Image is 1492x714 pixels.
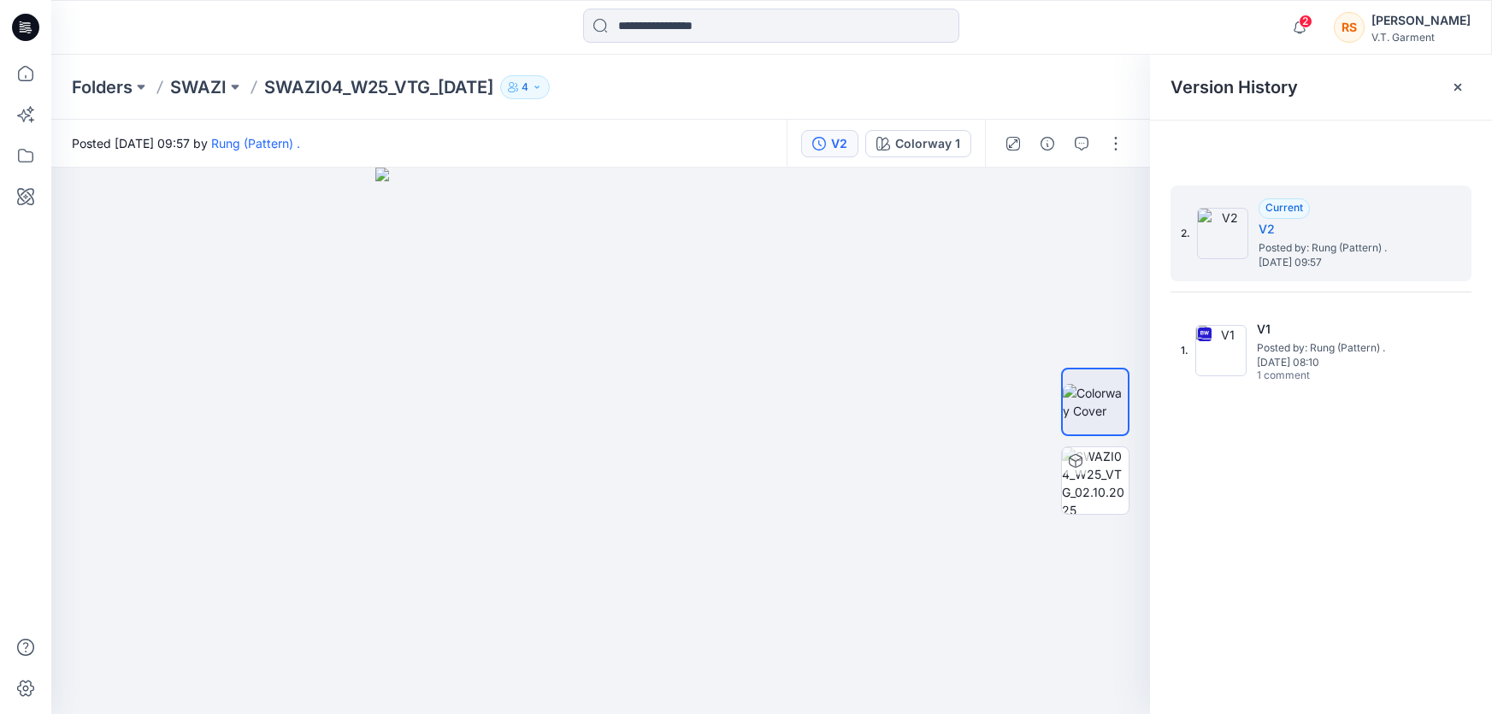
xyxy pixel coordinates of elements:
span: 2. [1181,226,1190,241]
div: [PERSON_NAME] [1371,10,1471,31]
span: [DATE] 09:57 [1259,257,1430,268]
span: 2 [1299,15,1312,28]
button: 4 [500,75,550,99]
button: Close [1451,80,1465,94]
span: Version History [1171,77,1298,97]
a: Rung (Pattern) . [211,136,300,150]
span: 1. [1181,343,1188,358]
span: Posted by: Rung (Pattern) . [1259,239,1430,257]
h5: V2 [1259,219,1430,239]
img: V1 [1195,325,1247,376]
button: Colorway 1 [865,130,971,157]
div: RS [1334,12,1365,43]
img: SWAZI04_W25_VTG_02.10.2025 Colorway 1 [1062,447,1129,514]
p: SWAZI04_W25_VTG_[DATE] [264,75,493,99]
h5: V1 [1257,319,1428,339]
img: eyJhbGciOiJIUzI1NiIsImtpZCI6IjAiLCJzbHQiOiJzZXMiLCJ0eXAiOiJKV1QifQ.eyJkYXRhIjp7InR5cGUiOiJzdG9yYW... [375,168,827,714]
button: Details [1034,130,1061,157]
span: [DATE] 08:10 [1257,357,1428,369]
img: V2 [1197,208,1248,259]
a: SWAZI [170,75,227,99]
div: V.T. Garment [1371,31,1471,44]
span: Posted by: Rung (Pattern) . [1257,339,1428,357]
span: Posted [DATE] 09:57 by [72,134,300,152]
p: 4 [522,78,528,97]
div: Colorway 1 [895,134,960,153]
span: Current [1265,201,1303,214]
img: Colorway Cover [1063,384,1128,420]
span: 1 comment [1257,369,1377,383]
a: Folders [72,75,133,99]
div: V2 [831,134,847,153]
button: V2 [801,130,858,157]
